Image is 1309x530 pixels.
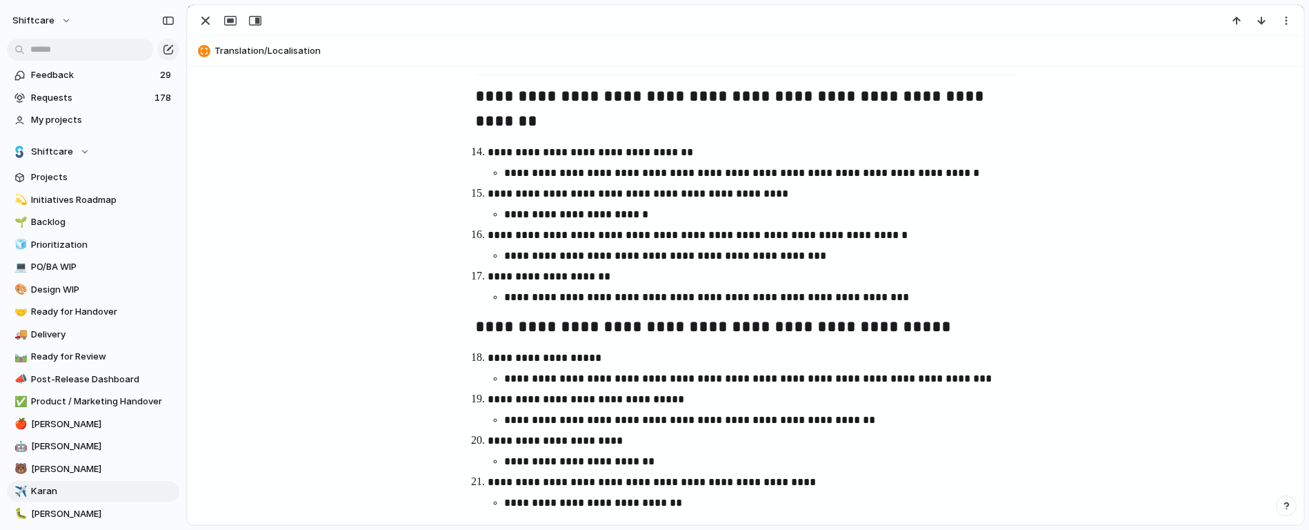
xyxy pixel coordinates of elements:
span: Translation/Localisation [214,44,1297,58]
button: 📣 [12,373,26,386]
a: 🛤️Ready for Review [7,346,179,367]
button: Translation/Localisation [194,40,1297,62]
span: Shiftcare [31,145,73,159]
button: 💻 [12,260,26,274]
div: 🚚 [14,326,24,342]
span: [PERSON_NAME] [31,462,174,476]
div: 📣 [14,371,24,387]
a: Feedback29 [7,65,179,86]
span: Projects [31,170,174,184]
span: PO/BA WIP [31,260,174,274]
div: ✅ [14,394,24,410]
button: 🌱 [12,215,26,229]
span: Ready for Review [31,350,174,364]
span: 178 [154,91,174,105]
a: 🐛[PERSON_NAME] [7,504,179,524]
span: Ready for Handover [31,305,174,319]
span: Requests [31,91,150,105]
button: shiftcare [6,10,79,32]
span: Prioritization [31,238,174,252]
a: 🤖[PERSON_NAME] [7,436,179,457]
button: 💫 [12,193,26,207]
button: 🎨 [12,283,26,297]
div: 🧊 [14,237,24,253]
span: [PERSON_NAME] [31,418,174,431]
button: 🧊 [12,238,26,252]
a: 🚚Delivery [7,324,179,345]
button: 🤝 [12,305,26,319]
div: 🐛 [14,506,24,522]
span: Backlog [31,215,174,229]
div: 🤖 [14,439,24,455]
span: Delivery [31,328,174,342]
div: ✈️ [14,484,24,500]
div: 💫 [14,192,24,208]
a: 🎨Design WIP [7,279,179,300]
a: 💫Initiatives Roadmap [7,190,179,210]
a: 🐻[PERSON_NAME] [7,459,179,480]
span: 29 [160,68,174,82]
div: 🤝 [14,304,24,320]
button: 🛤️ [12,350,26,364]
div: 🐻 [14,461,24,477]
a: My projects [7,110,179,130]
button: 🐻 [12,462,26,476]
div: 🌱 [14,215,24,230]
div: 💻 [14,259,24,275]
div: 🛤️ [14,349,24,365]
a: 🍎[PERSON_NAME] [7,414,179,435]
div: 🎨 [14,282,24,297]
span: Karan [31,484,174,498]
a: 🤝Ready for Handover [7,302,179,322]
a: 💻PO/BA WIP [7,257,179,277]
button: 🐛 [12,507,26,521]
span: Feedback [31,68,156,82]
span: [PERSON_NAME] [31,440,174,453]
button: ✈️ [12,484,26,498]
a: 🌱Backlog [7,212,179,233]
button: 🤖 [12,440,26,453]
div: 🍎 [14,416,24,432]
a: ✈️Karan [7,481,179,502]
button: 🍎 [12,418,26,431]
span: Product / Marketing Handover [31,395,174,409]
span: Design WIP [31,283,174,297]
span: Post-Release Dashboard [31,373,174,386]
button: ✅ [12,395,26,409]
span: [PERSON_NAME] [31,507,174,521]
a: 🧊Prioritization [7,235,179,255]
span: Initiatives Roadmap [31,193,174,207]
a: ✅Product / Marketing Handover [7,391,179,412]
span: My projects [31,113,174,127]
a: Projects [7,167,179,188]
button: 🚚 [12,328,26,342]
span: shiftcare [12,14,54,28]
a: Requests178 [7,88,179,108]
a: 📣Post-Release Dashboard [7,369,179,390]
button: Shiftcare [7,141,179,162]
